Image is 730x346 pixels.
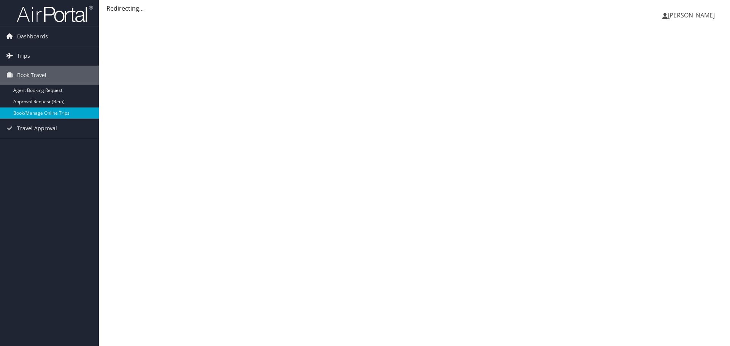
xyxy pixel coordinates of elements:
[17,66,46,85] span: Book Travel
[17,27,48,46] span: Dashboards
[17,119,57,138] span: Travel Approval
[662,4,722,27] a: [PERSON_NAME]
[17,46,30,65] span: Trips
[668,11,715,19] span: [PERSON_NAME]
[17,5,93,23] img: airportal-logo.png
[106,4,722,13] div: Redirecting...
